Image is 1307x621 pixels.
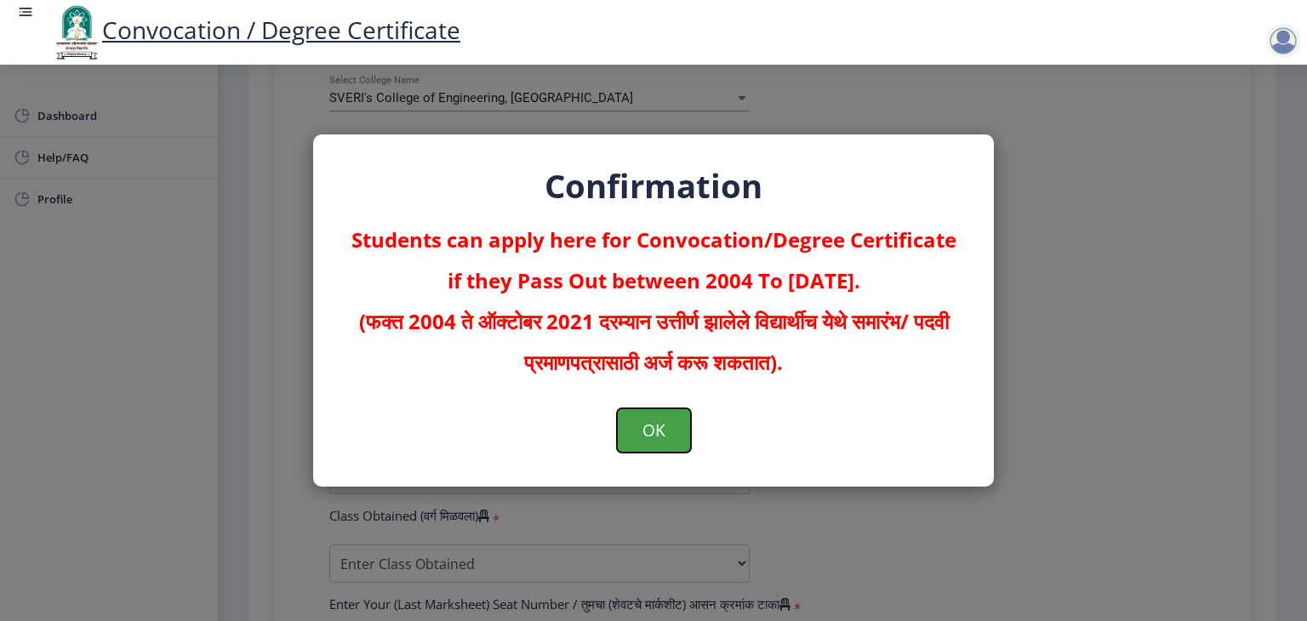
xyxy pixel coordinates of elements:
h2: Confirmation [347,168,960,202]
a: Convocation / Degree Certificate [51,14,460,46]
img: logo [51,3,102,61]
strong: (फक्त 2004 ते ऑक्टोबर 2021 दरम्यान उत्तीर्ण झालेले विद्यार्थीच येथे समारंभ/ पदवी प्रमाणपत्रासाठी ... [359,307,949,376]
button: OK [617,408,691,453]
p: Students can apply here for Convocation/Degree Certificate if they Pass Out between 2004 To [DATE]. [347,219,960,383]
